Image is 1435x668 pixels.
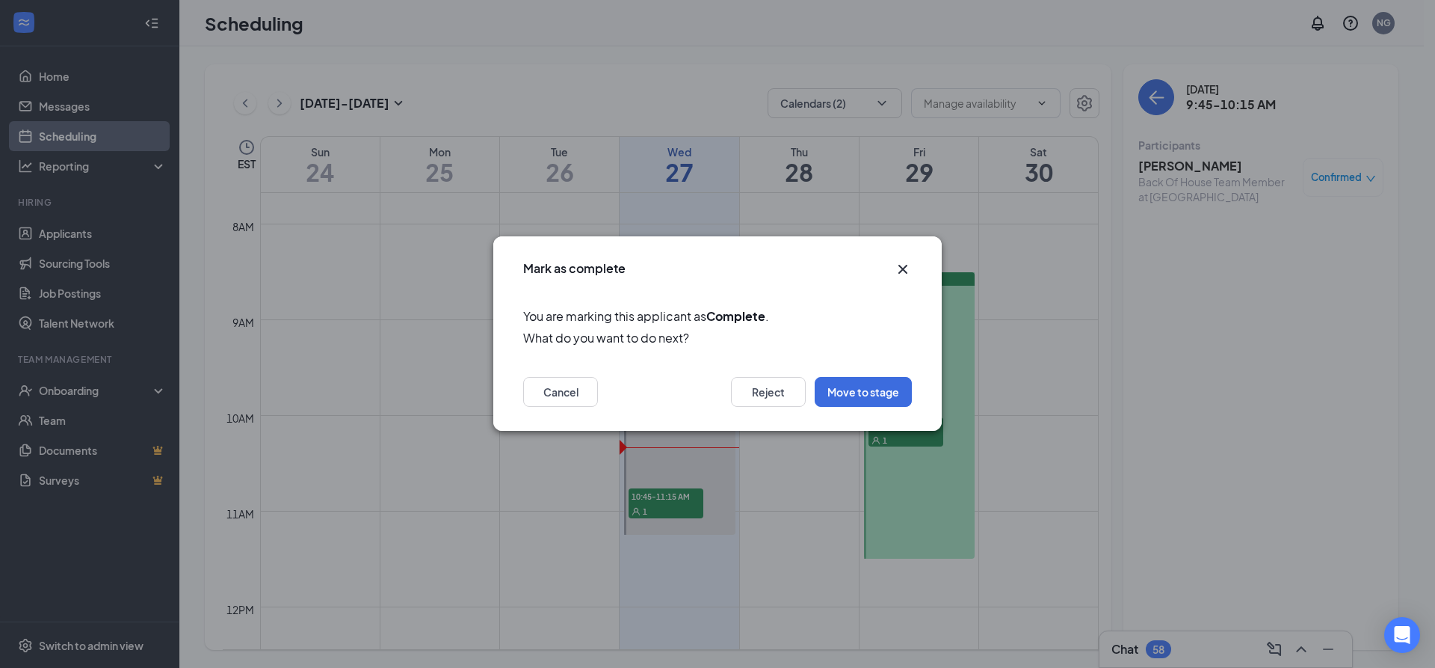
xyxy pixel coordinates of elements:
[523,260,626,277] h3: Mark as complete
[1384,617,1420,653] div: Open Intercom Messenger
[815,378,912,408] button: Move to stage
[523,329,912,348] span: What do you want to do next?
[523,307,912,325] span: You are marking this applicant as .
[894,260,912,278] svg: Cross
[731,378,806,408] button: Reject
[894,260,912,278] button: Close
[706,308,765,324] b: Complete
[523,378,598,408] button: Cancel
